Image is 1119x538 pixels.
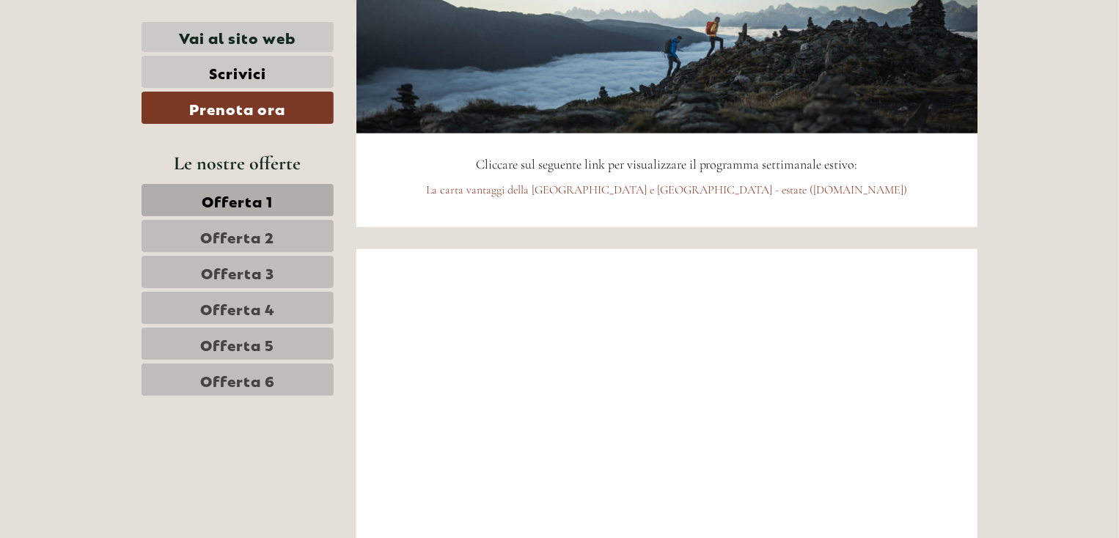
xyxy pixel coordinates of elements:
span: Offerta 5 [201,334,275,354]
div: martedì [255,11,323,36]
button: Invia [491,380,578,412]
span: Offerta 2 [201,226,275,246]
a: Scrivici [142,56,334,88]
a: Prenota ora [142,92,334,124]
div: Buon giorno, come possiamo aiutarla? [11,40,203,84]
span: Cliccare sul seguente link per visualizzare il programma settimanale estivo: [476,156,858,172]
small: 13:15 [22,71,196,81]
a: Vai al sito web [142,22,334,52]
span: Offerta 1 [202,190,274,210]
span: Offerta 3 [201,262,274,282]
span: Offerta 6 [200,369,275,390]
div: [GEOGRAPHIC_DATA] [22,43,196,54]
div: Le nostre offerte [142,150,334,177]
span: Offerta 4 [200,298,275,318]
a: La carta vantaggi della [GEOGRAPHIC_DATA] e [GEOGRAPHIC_DATA] - estate ([DOMAIN_NAME]) [426,183,907,197]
